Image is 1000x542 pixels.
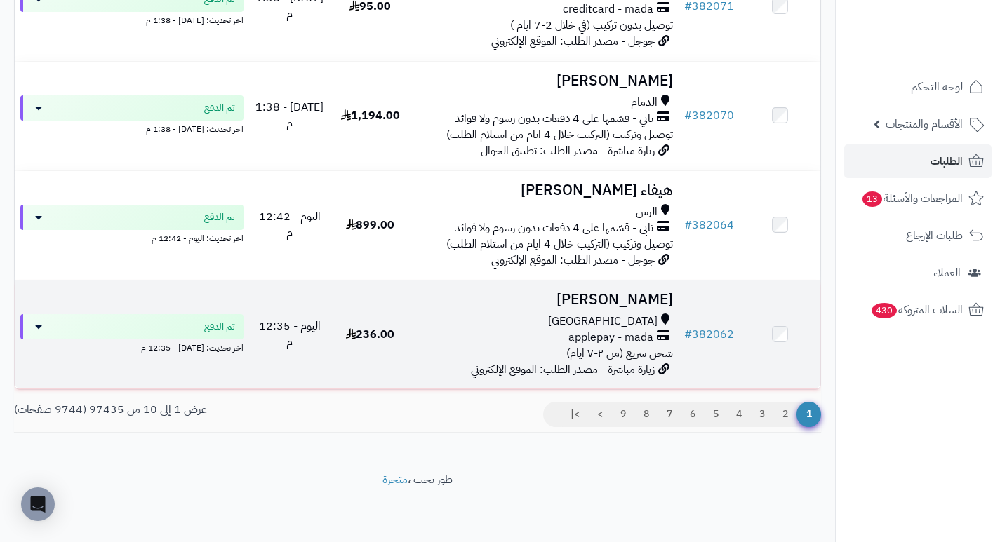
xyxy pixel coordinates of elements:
a: 6 [681,402,705,427]
a: 9 [611,402,635,427]
span: تابي - قسّمها على 4 دفعات بدون رسوم ولا فوائد [455,220,653,236]
span: الأقسام والمنتجات [886,114,963,134]
a: لوحة التحكم [844,70,992,104]
a: > [588,402,612,427]
span: 430 [872,303,897,318]
div: اخر تحديث: [DATE] - 1:38 م [20,121,244,135]
a: #382070 [684,107,734,124]
a: المراجعات والأسئلة13 [844,182,992,215]
span: تم الدفع [204,320,235,334]
div: اخر تحديث: [DATE] - 12:35 م [20,339,244,354]
span: طلبات الإرجاع [906,226,963,245]
span: شحن سريع (من ٢-٧ ايام) [566,345,673,362]
a: #382062 [684,326,734,343]
span: جوجل - مصدر الطلب: الموقع الإلكتروني [491,33,655,50]
a: 7 [658,402,681,427]
a: 3 [750,402,774,427]
a: #382064 [684,217,734,233]
div: اخر تحديث: [DATE] - 1:38 م [20,12,244,27]
a: 4 [727,402,751,427]
a: العملاء [844,256,992,290]
div: اخر تحديث: اليوم - 12:42 م [20,230,244,245]
span: توصيل بدون تركيب (في خلال 2-7 ايام ) [510,17,673,34]
a: متجرة [382,471,408,488]
span: توصيل وتركيب (التركيب خلال 4 ايام من استلام الطلب) [446,236,673,252]
span: 1,194.00 [341,107,400,124]
h3: هيفاء [PERSON_NAME] [416,182,673,198]
span: 1 [796,402,821,427]
span: زيارة مباشرة - مصدر الطلب: الموقع الإلكتروني [471,361,655,378]
span: المراجعات والأسئلة [861,189,963,208]
span: تم الدفع [204,101,235,115]
img: logo-2.png [905,36,987,65]
span: تابي - قسّمها على 4 دفعات بدون رسوم ولا فوائد [455,111,653,127]
span: جوجل - مصدر الطلب: الموقع الإلكتروني [491,252,655,269]
span: الرس [636,204,658,220]
span: الدمام [631,95,658,111]
a: 5 [704,402,728,427]
h3: [PERSON_NAME] [416,292,673,308]
a: طلبات الإرجاع [844,219,992,252]
span: creditcard - mada [563,1,653,18]
div: Open Intercom Messenger [21,487,55,521]
span: 236.00 [346,326,394,343]
span: السلات المتروكة [870,300,963,320]
a: 8 [634,402,658,427]
span: [DATE] - 1:38 م [255,99,324,132]
span: الطلبات [931,151,963,171]
span: زيارة مباشرة - مصدر الطلب: تطبيق الجوال [481,142,655,159]
span: 13 [862,191,882,207]
h3: [PERSON_NAME] [416,73,673,89]
span: اليوم - 12:42 م [259,208,321,241]
span: 899.00 [346,217,394,233]
span: العملاء [933,263,961,283]
span: # [684,217,692,233]
a: السلات المتروكة430 [844,293,992,327]
a: 2 [773,402,797,427]
a: الطلبات [844,144,992,178]
span: لوحة التحكم [911,77,963,97]
span: توصيل وتركيب (التركيب خلال 4 ايام من استلام الطلب) [446,126,673,143]
span: applepay - mada [568,330,653,346]
a: >| [561,402,589,427]
div: عرض 1 إلى 10 من 97435 (9744 صفحات) [4,402,418,418]
span: تم الدفع [204,210,235,224]
span: اليوم - 12:35 م [259,318,321,351]
span: [GEOGRAPHIC_DATA] [548,313,658,330]
span: # [684,107,692,124]
span: # [684,326,692,343]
